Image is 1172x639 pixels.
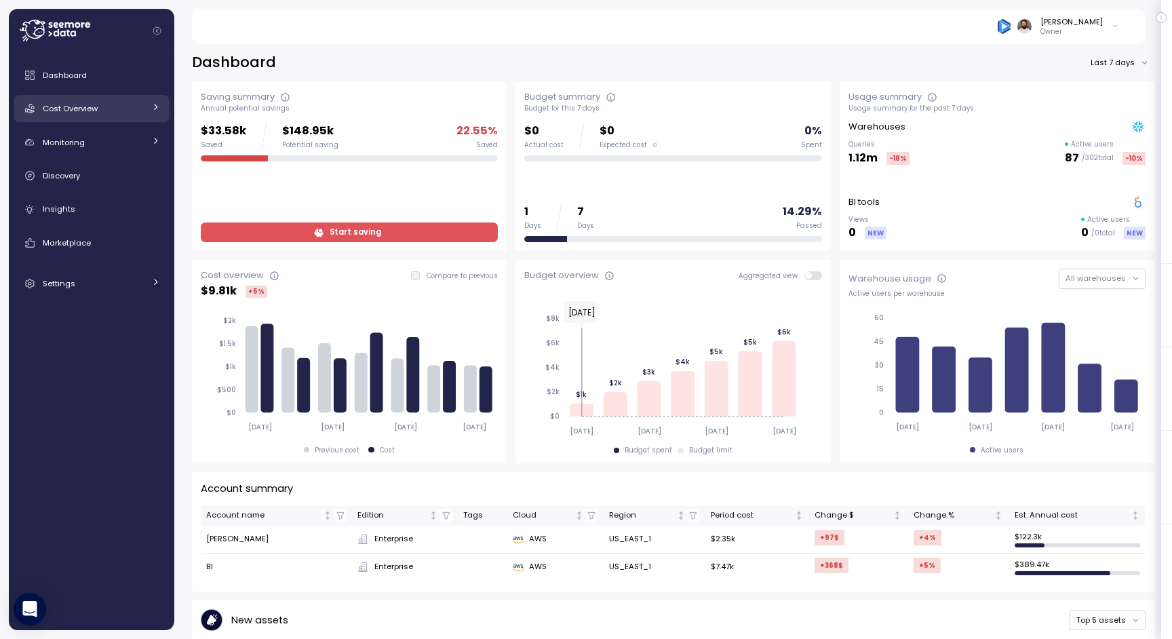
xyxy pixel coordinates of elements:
div: Saved [476,140,498,150]
div: +4 % [914,530,941,545]
p: Compare to previous [427,271,498,281]
tspan: [DATE] [773,427,796,435]
div: Days [577,221,594,231]
tspan: 45 [874,337,884,346]
button: Top 5 assets [1070,611,1146,630]
div: AWS [513,533,598,545]
span: Dashboard [43,70,87,81]
a: Start saving [201,222,498,242]
p: Queries [848,140,910,149]
div: Days [524,221,541,231]
p: $0 [524,122,564,140]
p: 7 [577,203,594,221]
div: Tags [463,509,501,522]
td: $2.35k [705,526,809,554]
div: Change % [914,509,992,522]
tspan: $1k [577,390,587,399]
div: Warehouse usage [848,272,931,286]
a: Insights [14,196,169,223]
tspan: 30 [875,361,884,370]
th: Est. Annual costNot sorted [1009,506,1146,526]
div: Saved [201,140,246,150]
p: New assets [231,613,288,628]
p: $0 [600,122,657,140]
a: Monitoring [14,129,169,156]
button: All warehouses [1059,269,1146,288]
span: Expected cost [600,140,647,150]
span: Start saving [330,223,381,241]
div: Spent [801,140,822,150]
p: 22.55 % [456,122,498,140]
span: Enterprise [374,561,413,573]
p: 0 % [804,122,822,140]
tspan: $0 [227,408,236,417]
td: [PERSON_NAME] [201,526,352,554]
button: Last 7 days [1090,53,1154,73]
td: BI [201,554,352,581]
p: 1 [524,203,541,221]
tspan: [DATE] [638,427,661,435]
tspan: $8k [546,314,560,323]
tspan: $0 [550,412,560,421]
span: Marketplace [43,237,91,248]
tspan: $2k [547,387,560,396]
button: Collapse navigation [149,26,165,36]
div: Not sorted [794,511,804,520]
tspan: [DATE] [705,427,728,435]
div: +368 $ [815,558,848,573]
p: / 302 total [1082,153,1114,163]
div: Open Intercom Messenger [14,593,46,625]
tspan: [DATE] [321,423,345,431]
div: Cost [380,446,395,455]
tspan: $4k [676,357,690,366]
tspan: [DATE] [248,423,272,431]
a: Cost Overview [14,95,169,122]
th: RegionNot sorted [603,506,705,526]
div: Previous cost [315,446,359,455]
tspan: $2k [223,316,236,325]
p: 0 [1081,224,1089,242]
span: Discovery [43,170,80,181]
div: Period cost [711,509,792,522]
div: +97 $ [815,530,844,545]
tspan: [DATE] [969,423,992,431]
div: Budget for this 7 days [524,104,821,113]
div: Change $ [815,509,891,522]
div: +5 % [246,286,267,298]
div: NEW [1124,227,1146,239]
span: Insights [43,204,75,214]
th: EditionNot sorted [352,506,458,526]
a: Dashboard [14,62,169,89]
div: Not sorted [323,511,332,520]
tspan: [DATE] [1111,423,1135,431]
p: 87 [1065,149,1079,168]
tspan: [DATE] [570,427,594,435]
img: 684936bde12995657316ed44.PNG [997,19,1011,33]
div: AWS [513,561,598,573]
tspan: $6k [546,338,560,347]
div: Saving summary [201,90,275,104]
div: Cloud [513,509,572,522]
div: Budget summary [524,90,600,104]
a: Discovery [14,162,169,189]
div: NEW [865,227,886,239]
span: Enterprise [374,533,413,545]
img: ACg8ocLskjvUhBDgxtSFCRx4ztb74ewwa1VrVEuDBD_Ho1mrTsQB-QE=s96-c [1017,19,1032,33]
th: Period costNot sorted [705,506,809,526]
td: $7.47k [705,554,809,581]
p: Active users [1071,140,1114,149]
div: Annual potential savings [201,104,498,113]
p: Active users [1087,215,1130,225]
p: Account summary [201,481,293,497]
p: $ 9.81k [201,282,237,301]
div: Not sorted [574,511,584,520]
h2: Dashboard [192,53,276,73]
tspan: [DATE] [1042,423,1066,431]
span: Monitoring [43,137,85,148]
tspan: 15 [876,385,884,393]
td: US_EAST_1 [603,526,705,554]
tspan: $4k [545,363,560,372]
p: $148.95k [282,122,338,140]
tspan: $5k [743,337,757,346]
div: Passed [796,221,822,231]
